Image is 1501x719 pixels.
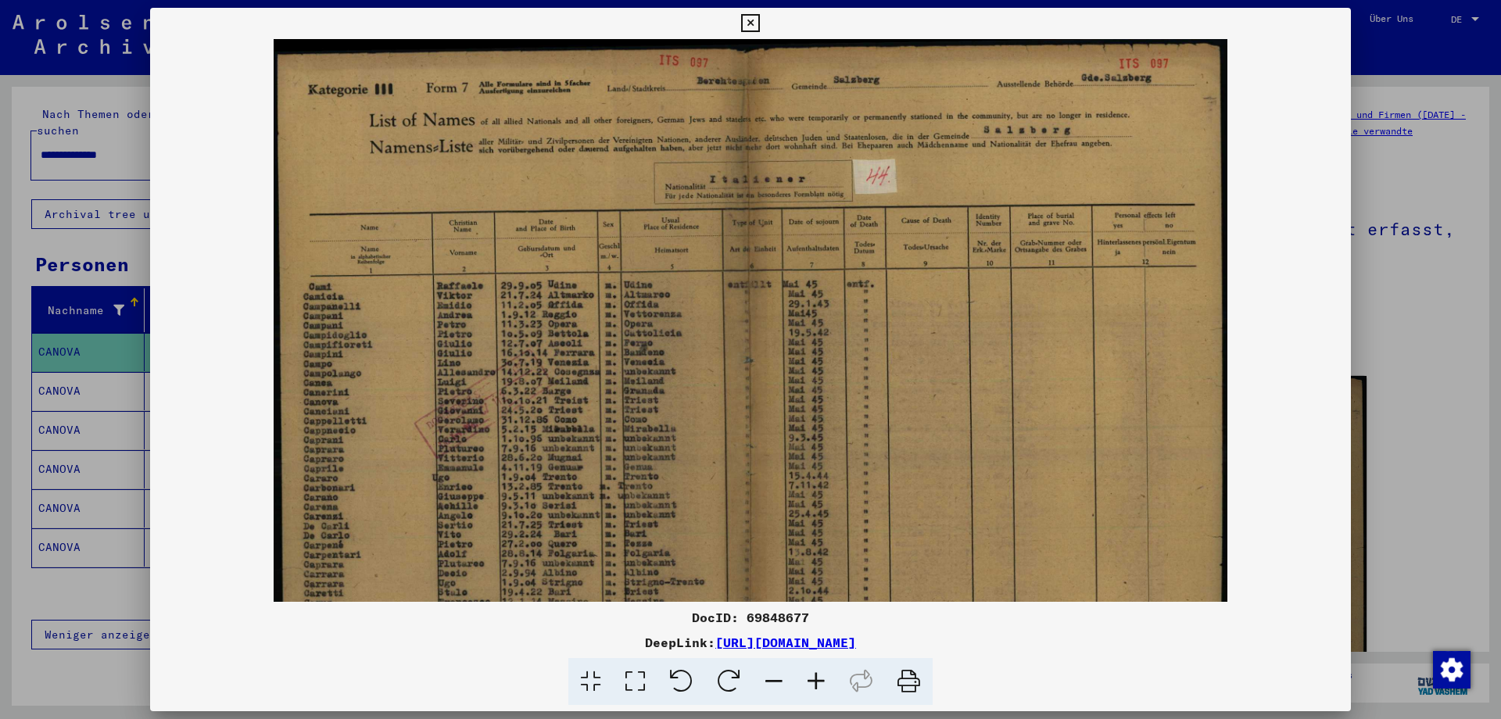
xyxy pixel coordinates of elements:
div: DeepLink: [150,633,1351,652]
a: [URL][DOMAIN_NAME] [715,635,856,650]
img: 001.jpg [274,39,1227,719]
div: Zustimmung ändern [1432,650,1470,688]
img: Zustimmung ändern [1433,651,1471,689]
div: DocID: 69848677 [150,608,1351,627]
